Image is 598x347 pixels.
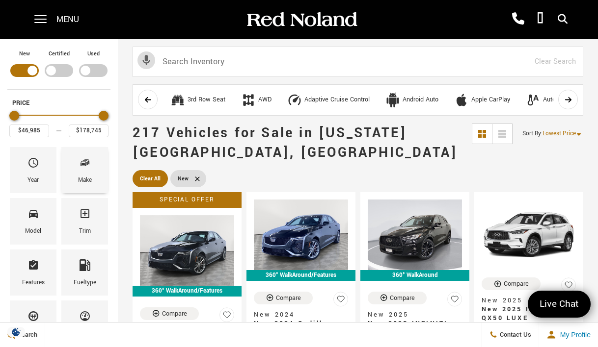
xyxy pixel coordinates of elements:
[258,96,272,104] div: AWD
[254,319,341,337] span: New 2024 Cadillac CT4 Sport
[10,300,56,347] div: TransmissionTransmission
[5,327,27,337] img: Opt-Out Icon
[140,215,234,286] img: 2024 Cadillac CT4 Sport
[482,277,541,290] button: Compare Vehicle
[482,305,569,322] span: New 2025 INFINITI QX50 LUXE
[380,90,444,110] button: Android AutoAndroid Auto
[22,277,45,288] div: Features
[133,192,242,208] div: Special Offer
[482,199,576,270] img: 2025 INFINITI QX50 LUXE
[27,175,39,186] div: Year
[526,93,541,107] div: Automatic Climate Control
[5,327,27,337] section: Click to Open Cookie Consent Modal
[79,226,91,237] div: Trim
[27,154,39,175] span: Year
[27,308,39,328] span: Transmission
[9,124,49,137] input: Minimum
[78,175,92,186] div: Make
[162,309,187,318] div: Compare
[368,310,462,337] a: New 2025New 2025 INFINITI QX50 SPORT
[454,93,469,107] div: Apple CarPlay
[61,198,108,244] div: TrimTrim
[25,226,41,237] div: Model
[9,107,109,137] div: Price
[245,11,358,28] img: Red Noland Auto Group
[61,249,108,296] div: FueltypeFueltype
[10,249,56,296] div: FeaturesFeatures
[254,292,313,304] button: Compare Vehicle
[99,111,109,121] div: Maximum Price
[12,99,106,107] h5: Price
[368,199,462,270] img: 2025 INFINITI QX50 SPORT
[368,310,455,319] span: New 2025
[471,96,510,104] div: Apple CarPlay
[482,296,576,322] a: New 2025New 2025 INFINITI QX50 LUXE
[543,129,576,138] span: Lowest Price
[236,90,277,110] button: AWDAWD
[87,49,100,59] label: Used
[219,307,234,326] button: Save Vehicle
[133,286,242,297] div: 360° WalkAround/Features
[497,330,531,339] span: Contact Us
[360,270,469,281] div: 360° WalkAround
[10,198,56,244] div: ModelModel
[140,173,161,185] span: Clear All
[282,90,375,110] button: Adaptive Cruise ControlAdaptive Cruise Control
[528,291,591,318] a: Live Chat
[254,199,348,270] img: 2024 Cadillac CT4 Sport
[140,307,199,320] button: Compare Vehicle
[178,173,189,185] span: New
[556,331,591,339] span: My Profile
[7,49,110,89] div: Filter by Vehicle Type
[61,300,108,347] div: MileageMileage
[254,310,348,337] a: New 2024New 2024 Cadillac CT4 Sport
[246,270,355,281] div: 360° WalkAround/Features
[79,154,91,175] span: Make
[19,49,30,59] label: New
[9,111,19,121] div: Minimum Price
[241,93,256,107] div: AWD
[504,279,529,288] div: Compare
[27,257,39,277] span: Features
[276,294,301,302] div: Compare
[27,205,39,226] span: Model
[449,90,516,110] button: Apple CarPlayApple CarPlay
[368,292,427,304] button: Compare Vehicle
[304,96,370,104] div: Adaptive Cruise Control
[403,96,438,104] div: Android Auto
[390,294,415,302] div: Compare
[133,47,583,77] input: Search Inventory
[287,93,302,107] div: Adaptive Cruise Control
[558,90,578,109] button: scroll right
[79,257,91,277] span: Fueltype
[137,51,155,69] svg: Click to toggle on voice search
[49,49,70,59] label: Certified
[333,292,348,311] button: Save Vehicle
[368,319,455,337] span: New 2025 INFINITI QX50 SPORT
[522,129,543,138] span: Sort By :
[133,124,458,162] span: 217 Vehicles for Sale in [US_STATE][GEOGRAPHIC_DATA], [GEOGRAPHIC_DATA]
[79,205,91,226] span: Trim
[385,93,400,107] div: Android Auto
[535,297,584,311] span: Live Chat
[254,310,341,319] span: New 2024
[74,277,96,288] div: Fueltype
[561,277,576,297] button: Save Vehicle
[10,147,56,193] div: YearYear
[61,147,108,193] div: MakeMake
[79,308,91,328] span: Mileage
[539,322,598,347] button: Open user profile menu
[188,96,225,104] div: 3rd Row Seat
[482,296,569,305] span: New 2025
[165,90,231,110] button: 3rd Row Seat3rd Row Seat
[69,124,109,137] input: Maximum
[447,292,462,311] button: Save Vehicle
[170,93,185,107] div: 3rd Row Seat
[138,90,158,109] button: scroll left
